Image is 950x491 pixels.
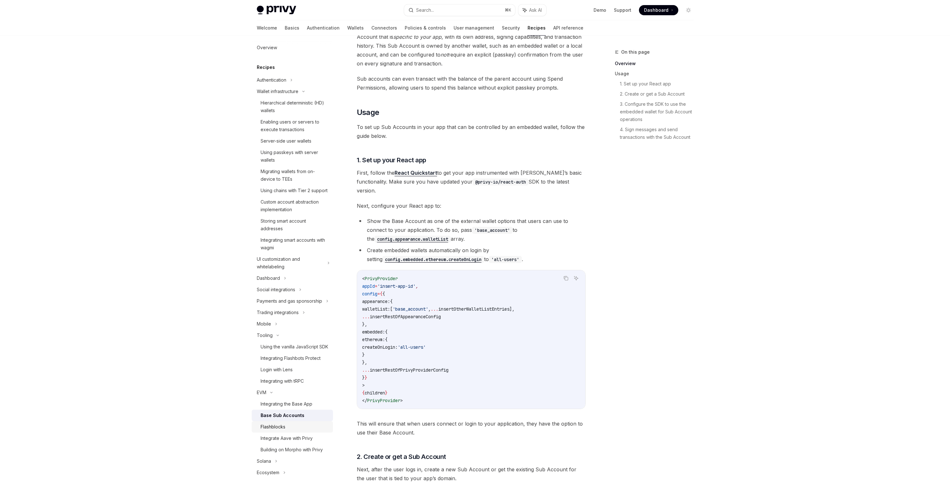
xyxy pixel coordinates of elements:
[362,352,365,358] span: }
[620,79,699,89] a: 1. Set up your React app
[365,276,398,281] span: PrivyProvider
[362,344,398,350] span: createOnLogin:
[362,375,365,380] span: }
[405,20,446,36] a: Policies & controls
[404,4,515,16] button: Search...⌘K
[377,283,415,289] span: 'insert-app-id'
[307,20,340,36] a: Authentication
[614,7,631,13] a: Support
[377,291,380,297] span: =
[261,149,329,164] div: Using passkeys with server wallets
[365,390,385,396] span: children
[362,276,365,281] span: <
[252,421,333,433] a: Flashblocks
[416,6,434,14] div: Search...
[257,389,266,396] div: EVM
[489,256,522,263] code: 'all-users'
[362,329,385,335] span: embedded:
[257,457,271,465] div: Solana
[257,20,277,36] a: Welcome
[380,291,382,297] span: {
[375,236,451,242] a: config.appearance.walletList
[261,343,328,351] div: Using the vanilla JavaScript SDK
[357,465,586,483] span: Next, after the user logs in, create a new Sub Account or get the existing Sub Account for the us...
[553,20,583,36] a: API reference
[252,147,333,166] a: Using passkeys with server wallets
[505,8,511,13] span: ⌘ K
[252,185,333,196] a: Using chains with Tier 2 support
[252,196,333,215] a: Custom account abstraction implementation
[362,306,390,312] span: walletList:
[644,7,668,13] span: Dashboard
[357,217,586,243] li: Show the Base Account as one of the external wallet options that users can use to connect to your...
[261,236,329,252] div: Integrating smart accounts with wagmi
[252,166,333,185] a: Migrating wallets from on-device to TEEs
[362,382,365,388] span: >
[252,410,333,421] a: Base Sub Accounts
[252,135,333,147] a: Server-side user wallets
[261,187,328,194] div: Using chains with Tier 2 support
[375,236,451,243] code: config.appearance.walletList
[362,321,367,327] span: },
[621,48,650,56] span: On this page
[257,255,323,271] div: UI customization and whitelabeling
[365,375,367,380] span: }
[261,377,304,385] div: Integrating with tRPC
[257,309,299,316] div: Trading integrations
[572,274,580,282] button: Ask AI
[347,20,364,36] a: Wallets
[257,76,286,84] div: Authentication
[257,88,298,95] div: Wallet infrastructure
[357,107,379,118] span: Usage
[261,198,329,213] div: Custom account abstraction implementation
[398,344,426,350] span: 'all-users'
[252,398,333,410] a: Integrating the Base App
[362,283,375,289] span: appId
[518,4,546,16] button: Ask AI
[252,42,333,53] a: Overview
[415,283,418,289] span: ,
[252,341,333,353] a: Using the vanilla JavaScript SDK
[382,256,484,263] code: config.embedded.ethereum.createOnLogin
[257,286,295,293] div: Social integrations
[362,398,367,403] span: </
[252,234,333,253] a: Integrating smart accounts with wagmi
[370,314,441,319] span: insertRestOfAppearanceConfig
[375,283,377,289] span: =
[473,178,528,185] code: @privy-io/react-auth
[615,58,699,69] a: Overview
[252,116,333,135] a: Enabling users or servers to execute transactions
[441,51,448,58] em: not
[382,291,385,297] span: {
[252,375,333,387] a: Integrating with tRPC
[528,20,546,36] a: Recipes
[400,398,403,403] span: >
[257,320,271,328] div: Mobile
[261,99,329,114] div: Hierarchical deterministic (HD) wallets
[357,201,586,210] span: Next, configure your React app to:
[252,364,333,375] a: Login with Lens
[385,390,388,396] span: }
[367,398,400,403] span: PrivyProvider
[252,353,333,364] a: Integrating Flashbots Protect
[257,274,280,282] div: Dashboard
[393,34,442,40] em: specific to your app
[529,7,542,13] span: Ask AI
[261,137,311,145] div: Server-side user wallets
[252,433,333,444] a: Integrate Aave with Privy
[261,423,285,431] div: Flashblocks
[261,354,321,362] div: Integrating Flashbots Protect
[371,20,397,36] a: Connectors
[357,168,586,195] span: First, follow the to get your app instrumented with [PERSON_NAME]’s basic functionality. Make sur...
[257,332,273,339] div: Tooling
[509,306,515,312] span: ],
[615,69,699,79] a: Usage
[362,390,365,396] span: {
[431,306,438,312] span: ...
[252,444,333,455] a: Building on Morpho with Privy
[620,124,699,142] a: 4. Sign messages and send transactions with the Sub Account
[393,306,428,312] span: 'base_account'
[362,314,370,319] span: ...
[285,20,299,36] a: Basics
[257,44,277,51] div: Overview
